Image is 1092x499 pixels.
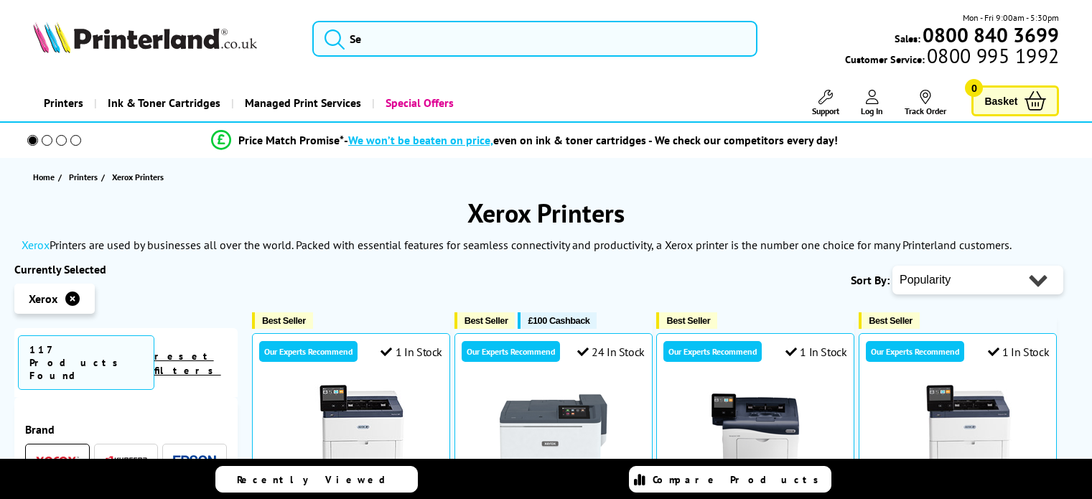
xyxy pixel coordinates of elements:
[971,85,1059,116] a: Basket 0
[925,49,1059,62] span: 0800 995 1992
[984,91,1017,111] span: Basket
[108,85,220,121] span: Ink & Toner Cartridges
[923,22,1059,48] b: 0800 840 3699
[666,315,710,326] span: Best Seller
[381,345,442,359] div: 1 In Stock
[528,315,589,326] span: £100 Cashback
[36,456,79,466] img: Xerox
[656,312,717,329] button: Best Seller
[105,455,148,466] img: Kyocera
[812,90,839,116] a: Support
[653,473,826,486] span: Compare Products
[372,85,465,121] a: Special Offers
[105,452,148,470] a: Kyocera
[22,238,50,252] a: Xerox
[963,11,1059,24] span: Mon - Fri 9:00am - 5:30pm
[7,128,1042,153] li: modal_Promise
[231,85,372,121] a: Managed Print Services
[785,345,847,359] div: 1 In Stock
[861,90,883,116] a: Log In
[252,312,313,329] button: Best Seller
[629,466,831,493] a: Compare Products
[965,79,983,97] span: 0
[859,312,920,329] button: Best Seller
[22,238,1012,252] p: Printers are used by businesses all over the world. Packed with essential features for seamless c...
[663,341,762,362] div: Our Experts Recommend
[33,22,294,56] a: Printerland Logo
[18,335,154,390] span: 117 Products Found
[33,85,94,121] a: Printers
[866,341,964,362] div: Our Experts Recommend
[14,262,238,276] div: Currently Selected
[154,350,221,377] a: reset filters
[25,422,227,437] span: Brand
[312,21,757,57] input: Se
[701,384,809,492] img: Xerox VersaLink C400N
[33,22,257,53] img: Printerland Logo
[845,49,1059,66] span: Customer Service:
[173,452,216,470] a: Epson
[500,384,607,492] img: Xerox C410
[348,133,493,147] span: We won’t be beaten on price,
[454,312,515,329] button: Best Seller
[465,315,508,326] span: Best Seller
[14,196,1078,230] h1: Xerox Printers
[869,315,913,326] span: Best Seller
[173,455,216,466] img: Epson
[238,133,344,147] span: Price Match Promise*
[812,106,839,116] span: Support
[861,106,883,116] span: Log In
[577,345,645,359] div: 24 In Stock
[237,473,400,486] span: Recently Viewed
[36,452,79,470] a: Xerox
[262,315,306,326] span: Best Seller
[94,85,231,121] a: Ink & Toner Cartridges
[988,345,1050,359] div: 1 In Stock
[518,312,597,329] button: £100 Cashback
[259,341,358,362] div: Our Experts Recommend
[33,169,58,185] a: Home
[297,384,405,492] img: Xerox VersaLink C600DN
[905,90,946,116] a: Track Order
[69,169,98,185] span: Printers
[215,466,418,493] a: Recently Viewed
[112,172,164,182] span: Xerox Printers
[851,273,890,287] span: Sort By:
[920,28,1059,42] a: 0800 840 3699
[69,169,101,185] a: Printers
[344,133,838,147] div: - even on ink & toner cartridges - We check our competitors every day!
[462,341,560,362] div: Our Experts Recommend
[29,292,57,306] span: Xerox
[895,32,920,45] span: Sales:
[904,384,1012,492] img: Xerox VersaLink C500DN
